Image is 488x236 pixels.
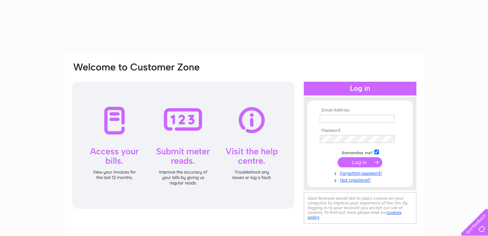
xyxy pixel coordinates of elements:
[320,169,402,176] a: Forgotten password?
[318,108,402,113] th: Email Address:
[308,210,402,220] a: cookies policy
[318,148,402,156] td: Remember me?
[338,157,382,167] input: Submit
[320,176,402,183] a: Not registered?
[304,192,416,224] div: Clear Business would like to place cookies on your computer to improve your experience of the sit...
[318,128,402,133] th: Password:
